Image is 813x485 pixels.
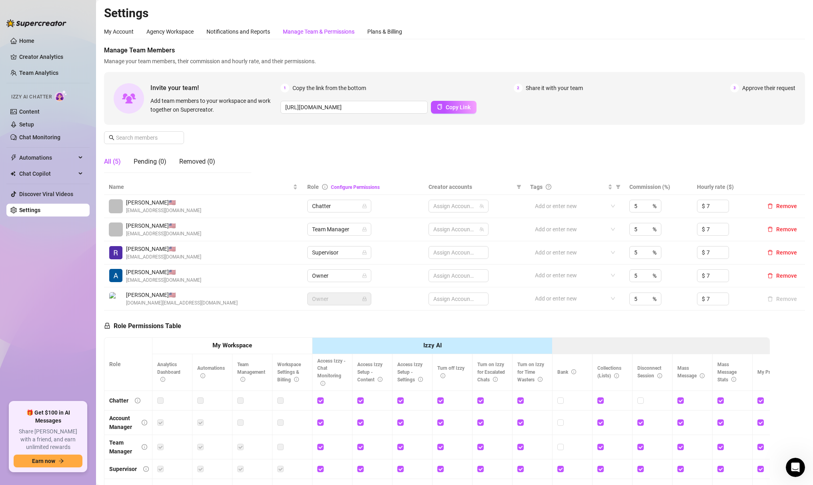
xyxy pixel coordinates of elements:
[25,262,32,269] button: Gif picker
[116,133,173,142] input: Search members
[477,362,505,383] span: Turn on Izzy for Escalated Chats
[24,81,32,89] img: Profile image for Ella
[446,104,471,110] span: Copy Link
[6,80,154,98] div: Ella says…
[6,98,131,178] div: Hi [PERSON_NAME], we’ve released the fix. Could you please check and let me know if it’s working ...
[126,268,201,277] span: [PERSON_NAME] 🇺🇸
[441,373,445,378] span: info-circle
[294,377,299,382] span: info-circle
[677,365,705,379] span: Mass Message
[479,204,484,208] span: team
[12,262,19,269] button: Emoji picker
[19,151,76,164] span: Automations
[764,248,800,257] button: Remove
[776,249,797,256] span: Remove
[767,250,773,255] span: delete
[104,6,805,21] h2: Settings
[237,362,265,383] span: Team Management
[19,134,60,140] a: Chat Monitoring
[39,10,74,18] p: Active 2h ago
[143,466,149,472] span: info-circle
[429,182,513,191] span: Creator accounts
[104,27,134,36] div: My Account
[37,210,45,218] img: Profile image for Giselle
[38,262,44,269] button: Upload attachment
[312,223,366,235] span: Team Manager
[109,246,122,259] img: Rose Cazares
[150,83,280,93] span: Invite your team!
[730,84,739,92] span: 3
[137,259,150,272] button: Send a message…
[776,203,797,209] span: Remove
[764,224,800,234] button: Remove
[362,297,367,301] span: lock
[19,108,40,115] a: Content
[14,428,82,451] span: Share [PERSON_NAME] with a friend, and earn unlimited rewards
[126,253,201,261] span: [EMAIL_ADDRESS][DOMAIN_NAME]
[614,373,619,378] span: info-circle
[764,201,800,211] button: Remove
[125,3,140,18] button: Home
[437,104,443,110] span: copy
[19,121,34,128] a: Setup
[64,56,154,73] div: Only through this app I was
[367,27,402,36] div: Plans & Billing
[776,273,797,279] span: Remove
[700,373,705,378] span: info-circle
[19,191,73,197] a: Discover Viral Videos
[134,157,166,166] div: Pending (0)
[597,365,621,379] span: Collections (Lists)
[526,84,583,92] span: Share it with your team
[19,70,58,76] a: Team Analytics
[479,227,484,232] span: team
[109,269,122,282] img: AMANDA LOZANO
[109,414,135,431] div: Account Manager
[109,135,114,140] span: search
[742,84,795,92] span: Approve their request
[357,362,382,383] span: Access Izzy Setup - Content
[616,184,621,189] span: filter
[614,181,622,193] span: filter
[126,299,238,307] span: [DOMAIN_NAME][EMAIL_ADDRESS][DOMAIN_NAME]
[571,369,576,374] span: info-circle
[692,179,759,195] th: Hourly rate ($)
[637,365,662,379] span: Disconnect Session
[13,103,125,173] div: Hi [PERSON_NAME], we’ve released the fix. Could you please check and let me know if it’s working ...
[126,245,201,253] span: [PERSON_NAME] 🇺🇸
[378,377,382,382] span: info-circle
[157,362,180,383] span: Analytics Dashboard
[104,338,152,391] th: Role
[277,362,301,383] span: Workspace Settings & Billing
[6,22,154,56] div: Andrea says…
[109,182,291,191] span: Name
[625,179,692,195] th: Commission (%)
[104,46,805,55] span: Manage Team Members
[657,373,662,378] span: info-circle
[6,227,131,268] div: Feel free to fill out your Creator Bio as best as you can — and if you’d like any advice or want ...
[10,154,17,161] span: thunderbolt
[6,56,154,80] div: Andrea says…
[126,221,201,230] span: [PERSON_NAME] 🇺🇸
[362,204,367,208] span: lock
[135,398,140,403] span: info-circle
[126,207,201,214] span: [EMAIL_ADDRESS][DOMAIN_NAME]
[206,27,270,36] div: Notifications and Reports
[212,342,252,349] strong: My Workspace
[331,184,380,190] a: Configure Permissions
[160,377,165,382] span: info-circle
[322,184,328,190] span: info-circle
[717,362,737,383] span: Mass Message Stats
[312,200,366,212] span: Chatter
[29,22,154,55] div: so weird because I'm logged in through Chrome and my phone and I wasn't logged out
[109,465,137,473] div: Supervisor
[58,458,64,464] span: arrow-right
[126,291,238,299] span: [PERSON_NAME] 🇺🇸
[786,458,805,477] iframe: Intercom live chat
[362,273,367,278] span: lock
[14,455,82,467] button: Earn nowarrow-right
[140,3,155,18] div: Close
[126,198,201,207] span: [PERSON_NAME] 🇺🇸
[514,84,523,92] span: 2
[767,273,773,279] span: delete
[6,227,154,285] div: Giselle says…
